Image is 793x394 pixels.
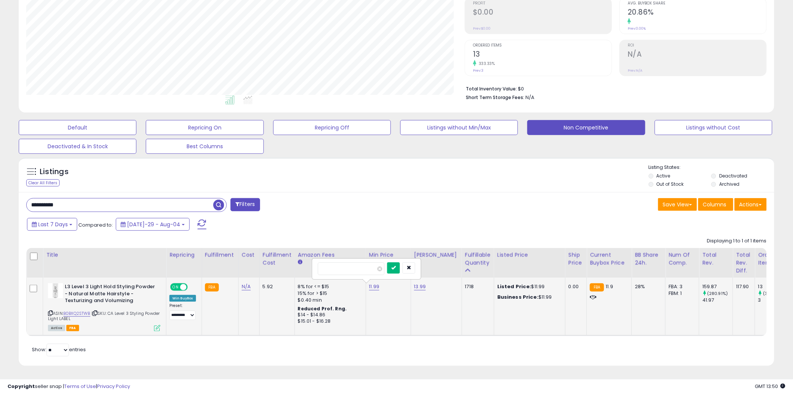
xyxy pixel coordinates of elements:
div: Preset: [169,303,196,320]
small: Amazon Fees. [298,259,302,266]
div: Displaying 1 to 1 of 1 items [707,238,767,245]
div: $0.40 min [298,297,360,304]
span: Show: entries [32,346,86,353]
div: 0.00 [569,283,581,290]
div: 8% for <= $15 [298,283,360,290]
div: 3 [758,297,789,304]
small: Prev: N/A [628,68,642,73]
div: $14 - $14.86 [298,312,360,318]
span: Columns [703,201,727,208]
small: 333.33% [476,61,495,66]
b: Business Price: [497,293,539,301]
label: Out of Stock [657,181,684,187]
span: Ordered Items [473,44,612,48]
button: Non Competitive [527,120,645,135]
strong: Copyright [7,383,35,390]
div: Ship Price [569,251,584,267]
span: Last 7 Days [38,221,68,228]
span: Profit [473,2,612,6]
span: All listings currently available for purchase on Amazon [48,325,65,331]
label: Deactivated [719,173,747,179]
div: Num of Comp. [669,251,696,267]
div: Amazon Fees [298,251,363,259]
span: N/A [525,94,534,101]
b: Reduced Prof. Rng. [298,305,347,312]
a: 11.99 [369,283,380,290]
h2: N/A [628,50,766,60]
div: Fulfillment [205,251,235,259]
small: FBA [205,283,219,292]
button: Deactivated & In Stock [19,139,136,154]
div: ASIN: [48,283,160,331]
div: 15% for > $15 [298,290,360,297]
a: N/A [242,283,251,290]
button: Best Columns [146,139,263,154]
div: FBA: 3 [669,283,693,290]
div: FBM: 1 [669,290,693,297]
b: L3 Level 3 Light Hold Styling Powder - Natural Matte Hairstyle - Texturizing and Volumizing [65,283,156,306]
h5: Listings [40,167,69,177]
div: 41.97 [702,297,733,304]
button: Filters [230,198,260,211]
span: 11.9 [606,283,613,290]
div: Listed Price [497,251,562,259]
div: [PERSON_NAME] [414,251,459,259]
button: [DATE]-29 - Aug-04 [116,218,190,231]
small: (333.33%) [763,290,784,296]
b: Short Term Storage Fees: [466,94,524,101]
div: Clear All Filters [26,179,60,186]
small: Prev: 0.00% [628,26,646,31]
small: (280.91%) [707,290,728,296]
div: $15.01 - $16.28 [298,318,360,325]
div: Min Price [369,251,408,259]
button: Columns [698,198,733,211]
button: Listings without Min/Max [400,120,518,135]
b: Total Inventory Value: [466,86,517,92]
span: OFF [187,284,199,290]
div: Current Buybox Price [590,251,628,267]
button: Default [19,120,136,135]
div: seller snap | | [7,383,130,390]
div: Cost [242,251,256,259]
div: 1718 [465,283,488,290]
h2: 20.86% [628,8,766,18]
div: Total Rev. [702,251,730,267]
span: ON [171,284,180,290]
a: Terms of Use [64,383,96,390]
button: Last 7 Days [27,218,77,231]
div: BB Share 24h. [635,251,662,267]
span: ROI [628,44,766,48]
small: Prev: 3 [473,68,483,73]
div: Title [46,251,163,259]
div: Repricing [169,251,199,259]
div: 117.90 [736,283,749,290]
small: FBA [590,283,604,292]
div: Total Rev. Diff. [736,251,752,275]
div: Win BuyBox [169,295,196,302]
img: 31V0rsRbPkL._SL40_.jpg [48,283,63,298]
button: Repricing On [146,120,263,135]
div: Ordered Items [758,251,786,267]
div: Fulfillable Quantity [465,251,491,267]
span: 2025-08-12 13:50 GMT [755,383,786,390]
span: | SKU: CA Level 3 Styling Powder Light LABEL [48,310,160,322]
li: $0 [466,84,761,93]
div: $11.99 [497,283,560,290]
label: Archived [719,181,739,187]
span: Compared to: [78,221,113,229]
div: 5.92 [263,283,289,290]
b: Listed Price: [497,283,531,290]
button: Listings without Cost [655,120,772,135]
div: 159.87 [702,283,733,290]
div: Fulfillment Cost [263,251,292,267]
button: Repricing Off [273,120,391,135]
a: Privacy Policy [97,383,130,390]
h2: 13 [473,50,612,60]
small: Prev: $0.00 [473,26,491,31]
button: Save View [658,198,697,211]
div: 28% [635,283,660,290]
span: [DATE]-29 - Aug-04 [127,221,180,228]
span: FBA [66,325,79,331]
div: $11.99 [497,294,560,301]
button: Actions [735,198,767,211]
